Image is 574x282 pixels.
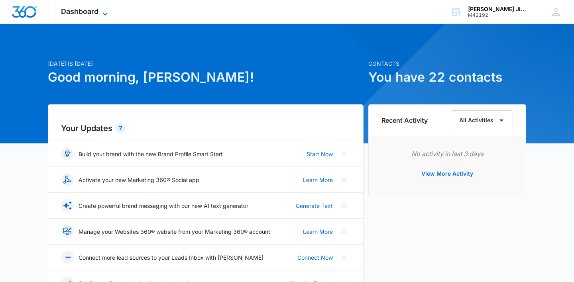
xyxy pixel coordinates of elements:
[303,176,333,184] a: Learn More
[296,202,333,210] a: Generate Text
[61,122,350,134] h2: Your Updates
[79,227,270,236] p: Manage your Websites 360® website from your Marketing 360® account
[338,199,350,212] button: Close
[79,176,199,184] p: Activate your new Marketing 360® Social app
[338,147,350,160] button: Close
[413,164,481,183] button: View More Activity
[468,12,526,18] div: account id
[297,253,333,262] a: Connect Now
[381,149,513,159] p: No activity in last 3 days
[48,68,364,87] h1: Good morning, [PERSON_NAME]!
[79,150,223,158] p: Build your brand with the new Brand Profile Smart Start
[79,202,248,210] p: Create powerful brand messaging with our new AI text generator
[468,6,526,12] div: account name
[307,150,333,158] a: Start Now
[368,59,526,68] p: Contacts
[338,225,350,238] button: Close
[338,173,350,186] button: Close
[451,110,513,130] button: All Activities
[381,116,428,125] h6: Recent Activity
[368,68,526,87] h1: You have 22 contacts
[303,227,333,236] a: Learn More
[48,59,364,68] p: [DATE] is [DATE]
[61,7,98,16] span: Dashboard
[116,123,126,133] div: 7
[338,251,350,264] button: Close
[79,253,263,262] p: Connect more lead sources to your Leads Inbox with [PERSON_NAME]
